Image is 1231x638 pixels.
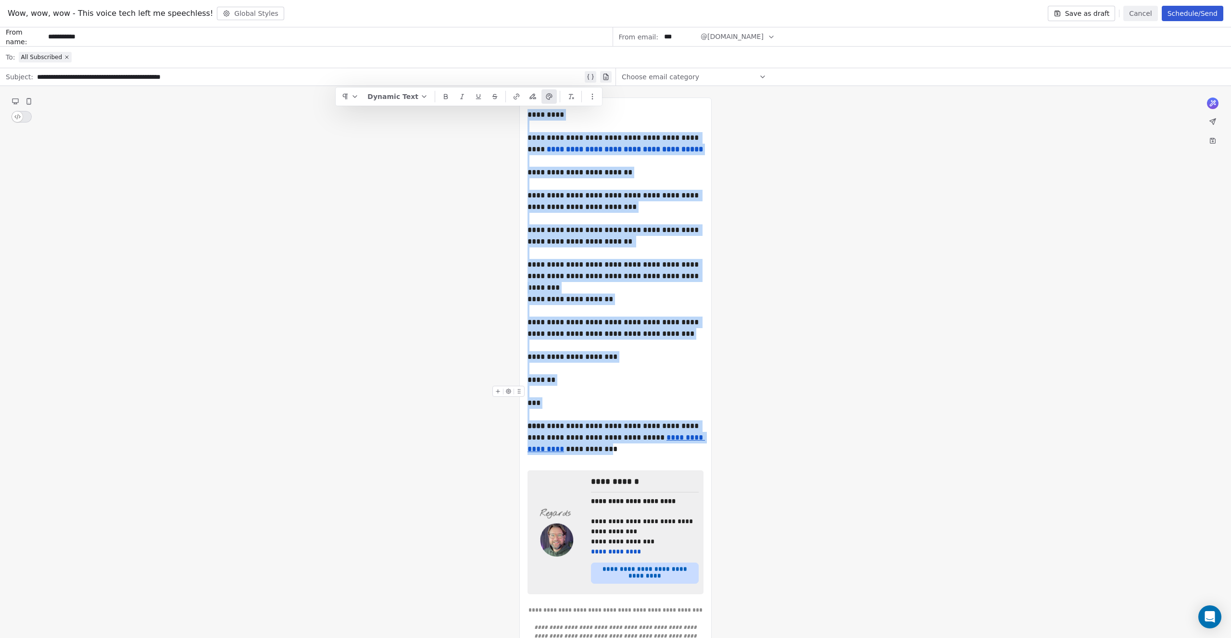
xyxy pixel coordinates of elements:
button: Schedule/Send [1162,6,1223,21]
span: From name: [6,27,44,47]
span: All Subscribed [21,53,62,61]
span: Wow, wow, wow - This voice tech left me speechless! [8,8,213,19]
button: Cancel [1123,6,1157,21]
span: Subject: [6,72,33,85]
span: To: [6,52,15,62]
span: Choose email category [622,72,699,82]
div: Open Intercom Messenger [1198,605,1221,628]
span: From email: [619,32,658,42]
button: Dynamic Text [364,89,432,104]
button: Global Styles [217,7,284,20]
span: @[DOMAIN_NAME] [701,32,764,42]
button: Save as draft [1048,6,1116,21]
